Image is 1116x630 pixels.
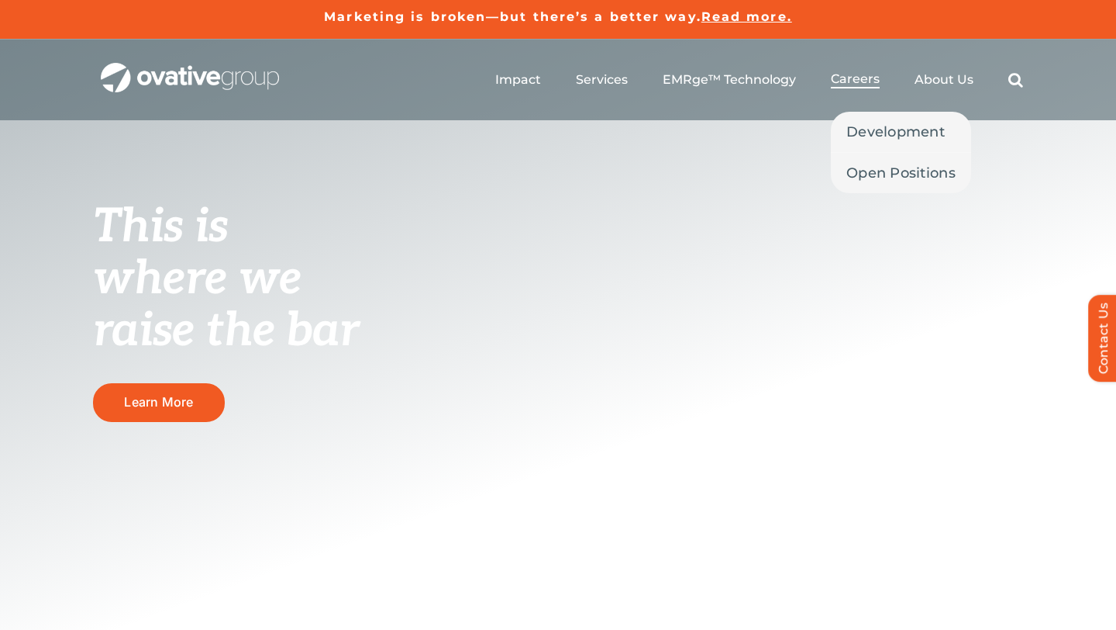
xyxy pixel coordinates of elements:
a: About Us [914,72,973,88]
a: Search [1008,72,1023,88]
a: Marketing is broken—but there’s a better way. [324,9,701,24]
span: This is [93,199,228,255]
a: Read more. [701,9,792,24]
a: Careers [831,71,880,88]
span: Learn More [124,395,193,410]
span: Development [846,121,945,143]
a: EMRge™ Technology [663,72,796,88]
span: Careers [831,71,880,87]
span: where we raise the bar [93,251,359,359]
a: Learn More [93,383,225,421]
a: Impact [495,72,541,88]
a: OG_Full_horizontal_WHT [101,61,279,76]
a: Services [576,72,628,88]
a: Development [831,112,971,152]
a: Open Positions [831,153,971,193]
nav: Menu [495,55,1023,105]
span: Open Positions [846,162,956,184]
